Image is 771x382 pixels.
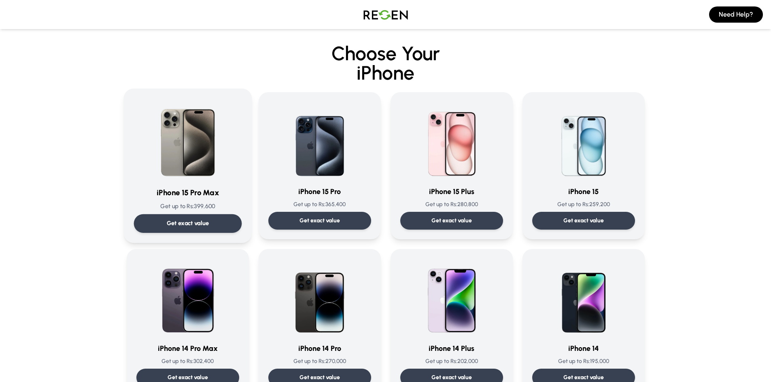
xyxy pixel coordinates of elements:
[545,259,622,336] img: iPhone 14
[545,102,622,179] img: iPhone 15
[134,202,242,211] p: Get up to Rs: 399,600
[281,102,359,179] img: iPhone 15 Pro
[281,259,359,336] img: iPhone 14 Pro
[268,343,371,354] h3: iPhone 14 Pro
[532,186,635,197] h3: iPhone 15
[149,259,227,336] img: iPhone 14 Pro Max
[413,102,491,179] img: iPhone 15 Plus
[147,99,229,180] img: iPhone 15 Pro Max
[83,63,688,82] span: iPhone
[268,200,371,209] p: Get up to Rs: 365,400
[413,259,491,336] img: iPhone 14 Plus
[431,217,472,225] p: Get exact value
[136,357,239,365] p: Get up to Rs: 302,400
[136,343,239,354] h3: iPhone 14 Pro Max
[331,42,440,65] span: Choose Your
[532,343,635,354] h3: iPhone 14
[563,217,604,225] p: Get exact value
[168,374,208,382] p: Get exact value
[431,374,472,382] p: Get exact value
[400,343,503,354] h3: iPhone 14 Plus
[299,374,340,382] p: Get exact value
[532,200,635,209] p: Get up to Rs: 259,200
[563,374,604,382] p: Get exact value
[400,357,503,365] p: Get up to Rs: 202,000
[299,217,340,225] p: Get exact value
[532,357,635,365] p: Get up to Rs: 195,000
[357,3,414,26] img: Logo
[709,6,763,23] button: Need Help?
[268,357,371,365] p: Get up to Rs: 270,000
[166,219,209,228] p: Get exact value
[400,186,503,197] h3: iPhone 15 Plus
[268,186,371,197] h3: iPhone 15 Pro
[134,187,242,199] h3: iPhone 15 Pro Max
[400,200,503,209] p: Get up to Rs: 280,800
